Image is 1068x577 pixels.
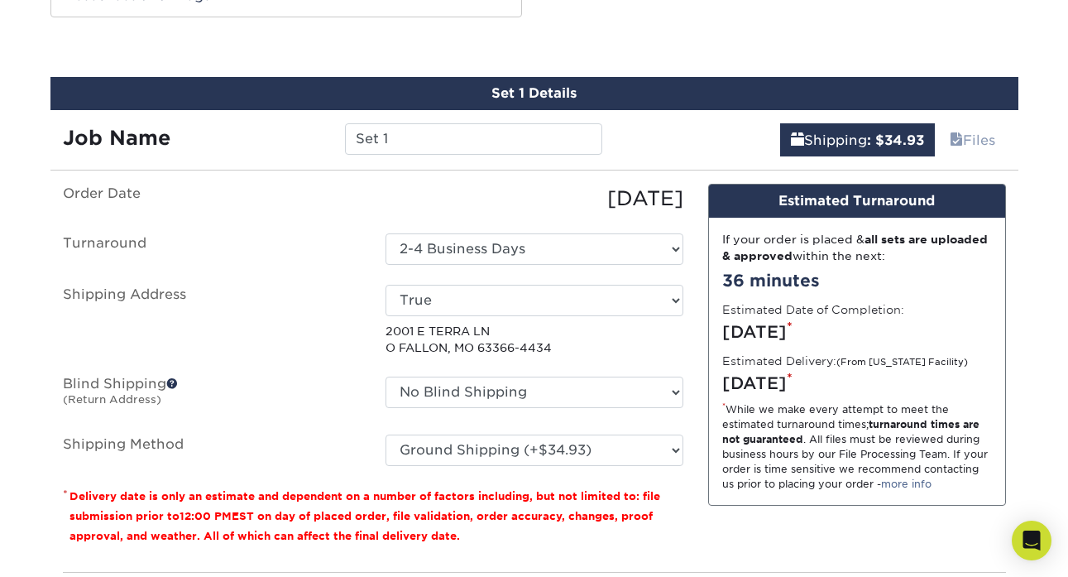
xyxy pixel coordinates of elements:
[50,233,373,265] label: Turnaround
[867,132,924,148] b: : $34.93
[722,418,979,445] strong: turnaround times are not guaranteed
[373,184,696,214] div: [DATE]
[722,301,904,318] label: Estimated Date of Completion:
[939,123,1006,156] a: Files
[63,126,170,150] strong: Job Name
[180,510,232,522] span: 12:00 PM
[345,123,602,155] input: Enter a job name
[722,320,992,344] div: [DATE]
[722,402,992,492] div: While we make every attempt to meet the estimated turnaround times; . All files must be reviewed ...
[722,353,968,369] label: Estimated Delivery:
[791,132,804,148] span: shipping
[69,490,660,542] small: Delivery date is only an estimate and dependent on a number of factors including, but not limited...
[709,185,1005,218] div: Estimated Turnaround
[722,231,992,265] div: If your order is placed & within the next:
[50,285,373,357] label: Shipping Address
[836,357,968,368] small: (From [US_STATE] Facility)
[50,377,373,415] label: Blind Shipping
[881,478,932,490] a: more info
[722,268,992,293] div: 36 minutes
[722,371,992,396] div: [DATE]
[1012,521,1051,560] div: Open Intercom Messenger
[386,323,683,357] p: 2001 E TERRA LN O FALLON, MO 63366-4434
[950,132,963,148] span: files
[50,77,1018,110] div: Set 1 Details
[780,123,935,156] a: Shipping: $34.93
[50,184,373,214] label: Order Date
[50,435,373,466] label: Shipping Method
[4,527,141,571] iframe: Google Customer Reviews
[63,393,161,406] small: (Return Address)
